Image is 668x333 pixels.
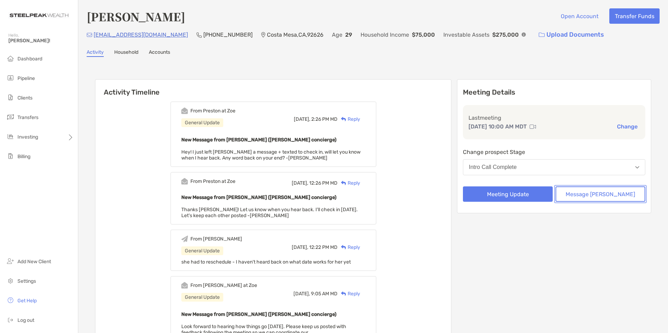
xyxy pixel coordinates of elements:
[17,278,36,284] span: Settings
[95,80,451,96] h6: Activity Timeline
[309,180,337,186] span: 12:26 PM MD
[469,164,517,170] div: Intro Call Complete
[469,113,640,122] p: Last meeting
[190,108,235,114] div: From Preston at Zoe
[463,186,553,202] button: Meeting Update
[463,88,645,97] p: Meeting Details
[530,124,536,129] img: communication type
[87,33,92,37] img: Email Icon
[293,291,310,297] span: [DATE],
[87,8,185,24] h4: [PERSON_NAME]
[292,180,308,186] span: [DATE],
[94,30,188,39] p: [EMAIL_ADDRESS][DOMAIN_NAME]
[463,148,645,156] p: Change prospect Stage
[181,137,336,143] b: New Message from [PERSON_NAME] ([PERSON_NAME] concierge)
[469,122,527,131] p: [DATE] 10:00 AM MDT
[615,123,640,130] button: Change
[341,245,346,250] img: Reply icon
[311,116,337,122] span: 2:26 PM MD
[17,259,51,265] span: Add New Client
[8,38,74,44] span: [PERSON_NAME]!
[534,27,609,42] a: Upload Documents
[181,236,188,242] img: Event icon
[17,56,42,62] span: Dashboard
[443,30,489,39] p: Investable Assets
[609,8,660,24] button: Transfer Funds
[181,293,223,302] div: General Update
[345,30,352,39] p: 29
[6,74,15,82] img: pipeline icon
[294,116,310,122] span: [DATE],
[181,207,358,219] span: Thanks [PERSON_NAME]! Let us know when you hear back. I'll check in [DATE]. Let's keep each other...
[181,108,188,114] img: Event icon
[492,30,519,39] p: $275,000
[6,54,15,62] img: dashboard icon
[6,316,15,324] img: logout icon
[17,154,30,160] span: Billing
[181,282,188,289] img: Event icon
[6,93,15,102] img: clients icon
[181,311,336,317] b: New Message from [PERSON_NAME] ([PERSON_NAME] concierge)
[309,244,337,250] span: 12:22 PM MD
[17,298,37,304] span: Get Help
[337,179,360,187] div: Reply
[17,114,38,120] span: Transfers
[539,32,545,37] img: button icon
[181,118,223,127] div: General Update
[337,116,360,123] div: Reply
[87,49,104,57] a: Activity
[190,178,235,184] div: From Preston at Zoe
[292,244,308,250] span: [DATE],
[181,149,361,161] span: Hey! I just left [PERSON_NAME] a message + texted to check in, will let you know when I hear back...
[261,32,266,38] img: Location Icon
[6,296,15,304] img: get-help icon
[332,30,342,39] p: Age
[6,257,15,265] img: add_new_client icon
[17,95,32,101] span: Clients
[412,30,435,39] p: $75,000
[311,291,337,297] span: 9:05 AM MD
[463,159,645,175] button: Intro Call Complete
[181,178,188,185] img: Event icon
[190,236,242,242] div: From [PERSON_NAME]
[522,32,526,37] img: Info Icon
[341,181,346,185] img: Reply icon
[114,49,138,57] a: Household
[361,30,409,39] p: Household Income
[17,317,34,323] span: Log out
[6,113,15,121] img: transfers icon
[267,30,324,39] p: Costa Mesa , CA , 92626
[181,246,223,255] div: General Update
[6,132,15,141] img: investing icon
[196,32,202,38] img: Phone Icon
[8,3,70,28] img: Zoe Logo
[149,49,170,57] a: Accounts
[341,117,346,121] img: Reply icon
[337,290,360,297] div: Reply
[17,134,38,140] span: Investing
[555,8,604,24] button: Open Account
[17,75,35,81] span: Pipeline
[635,166,639,169] img: Open dropdown arrow
[190,282,257,288] div: From [PERSON_NAME] at Zoe
[6,152,15,160] img: billing icon
[203,30,253,39] p: [PHONE_NUMBER]
[341,291,346,296] img: Reply icon
[337,244,360,251] div: Reply
[181,259,351,265] span: she had to reschedule - I haven't heard back on what date works for her yet
[556,186,645,202] button: Message [PERSON_NAME]
[181,194,336,200] b: New Message from [PERSON_NAME] ([PERSON_NAME] concierge)
[6,276,15,285] img: settings icon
